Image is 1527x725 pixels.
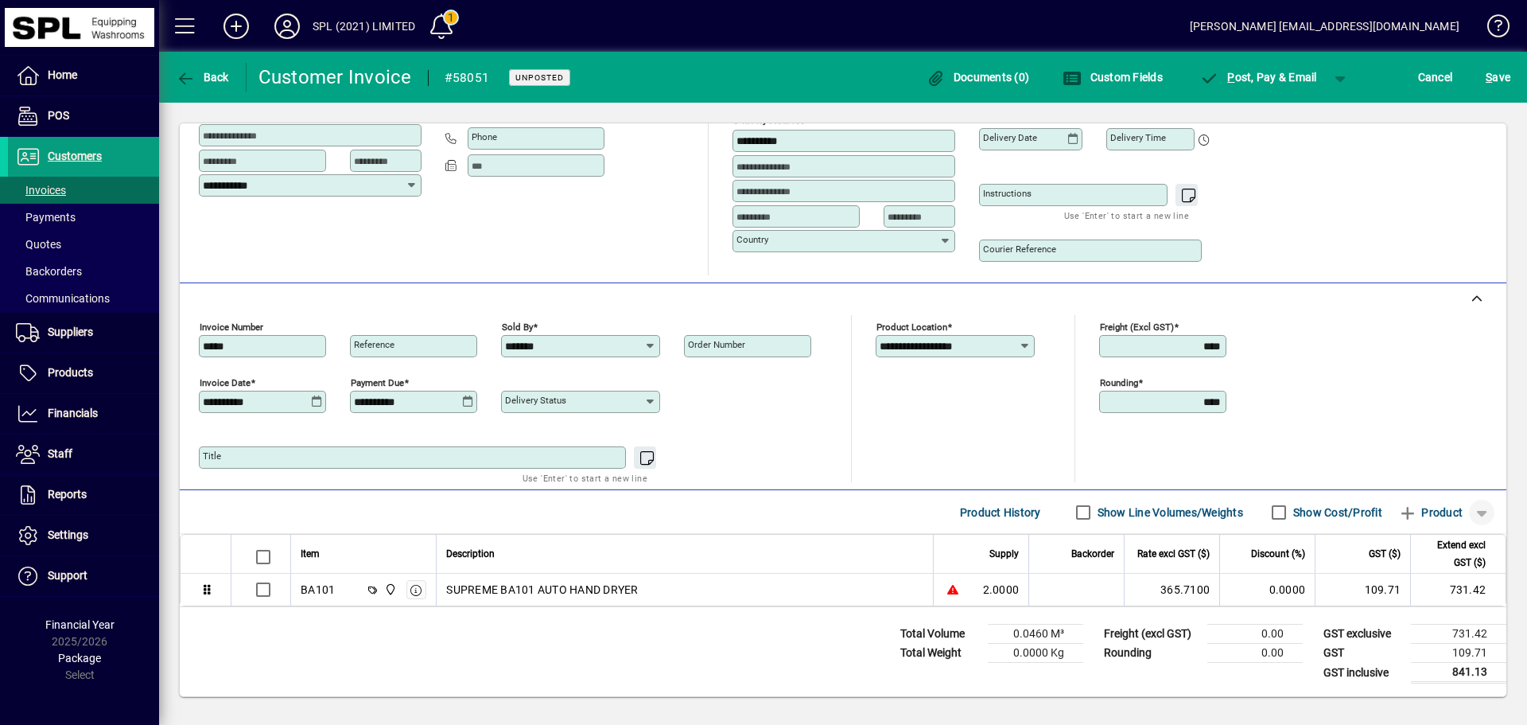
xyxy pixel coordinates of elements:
td: 731.42 [1411,625,1506,644]
mat-label: Product location [876,322,947,333]
mat-label: Courier Reference [983,244,1056,255]
a: Payments [8,204,159,231]
mat-label: Invoice date [200,377,251,388]
a: Invoices [8,177,159,204]
button: Cancel [1414,63,1457,92]
span: Documents (0) [926,71,1029,84]
td: 841.13 [1411,663,1506,683]
span: Supply [989,545,1019,563]
span: Backorder [1071,545,1114,563]
mat-hint: Use 'Enter' to start a new line [523,469,647,487]
span: Financial Year [45,618,115,631]
span: Communications [16,292,110,305]
td: Rounding [1096,644,1207,663]
mat-label: Payment due [351,377,404,388]
span: Payments [16,211,76,224]
div: BA101 [301,582,335,598]
span: Reports [48,488,87,501]
a: POS [8,96,159,136]
td: 0.0000 Kg [988,644,1083,663]
span: SUPREME BA101 AUTO HAND DRYER [446,582,638,598]
button: Product History [954,498,1047,527]
a: Home [8,56,159,95]
td: GST [1315,644,1411,663]
mat-label: Rounding [1100,377,1138,388]
span: Support [48,569,87,582]
a: View on map [934,98,959,123]
span: Back [176,71,229,84]
div: #58051 [445,65,490,91]
button: Documents (0) [922,63,1033,92]
button: Save [1482,63,1514,92]
td: GST inclusive [1315,663,1411,683]
span: Description [446,545,495,563]
span: Financials [48,407,98,419]
a: Support [8,556,159,596]
mat-hint: Use 'Enter' to start a new line [1064,206,1189,224]
td: 0.00 [1207,644,1303,663]
span: 2.0000 [983,582,1020,598]
span: Unposted [515,72,564,83]
span: Products [48,366,93,379]
td: 109.71 [1315,574,1410,606]
mat-label: Title [203,450,221,462]
span: ave [1486,64,1510,90]
mat-label: Freight (excl GST) [1100,322,1174,333]
span: Extend excl GST ($) [1420,536,1486,571]
span: POS [48,109,69,122]
a: Suppliers [8,313,159,353]
a: Communications [8,285,159,312]
button: Product [1390,498,1471,527]
div: 365.7100 [1134,582,1210,598]
a: Staff [8,435,159,474]
mat-label: Delivery time [1110,132,1166,143]
span: Item [301,545,320,563]
span: SPL (2021) Limited [380,581,398,598]
mat-label: Order number [688,339,745,350]
td: Freight (excl GST) [1096,625,1207,644]
a: Quotes [8,231,159,258]
mat-label: Instructions [983,188,1032,199]
button: Custom Fields [1059,63,1167,92]
span: Discount (%) [1251,545,1305,563]
span: Product [1398,500,1463,525]
span: Suppliers [48,325,93,338]
td: 0.0000 [1219,574,1315,606]
span: Custom Fields [1063,71,1163,84]
button: Add [211,12,262,41]
div: Customer Invoice [258,64,412,90]
a: Financials [8,394,159,434]
span: Customers [48,150,102,162]
mat-label: Sold by [502,322,533,333]
span: Rate excl GST ($) [1137,545,1210,563]
a: Products [8,353,159,393]
span: S [1486,71,1492,84]
td: GST exclusive [1315,625,1411,644]
span: Settings [48,528,88,541]
td: Total Volume [892,625,988,644]
div: [PERSON_NAME] [EMAIL_ADDRESS][DOMAIN_NAME] [1190,14,1459,39]
td: Total Weight [892,644,988,663]
span: GST ($) [1369,545,1401,563]
span: Package [58,652,101,665]
mat-label: Invoice number [200,322,263,333]
label: Show Line Volumes/Weights [1094,505,1243,520]
button: Post, Pay & Email [1192,63,1325,92]
span: Quotes [16,238,61,251]
td: 731.42 [1410,574,1506,606]
button: Back [172,63,233,92]
a: Backorders [8,258,159,285]
td: 0.00 [1207,625,1303,644]
span: ost, Pay & Email [1200,71,1317,84]
td: 109.71 [1411,644,1506,663]
span: Invoices [16,184,66,197]
a: Reports [8,475,159,515]
button: Profile [262,12,313,41]
mat-label: Delivery status [505,395,566,406]
td: 0.0460 M³ [988,625,1083,644]
app-page-header-button: Back [159,63,247,92]
span: Home [48,68,77,81]
span: Backorders [16,265,82,278]
mat-label: Reference [354,339,394,350]
mat-label: Phone [472,131,497,142]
